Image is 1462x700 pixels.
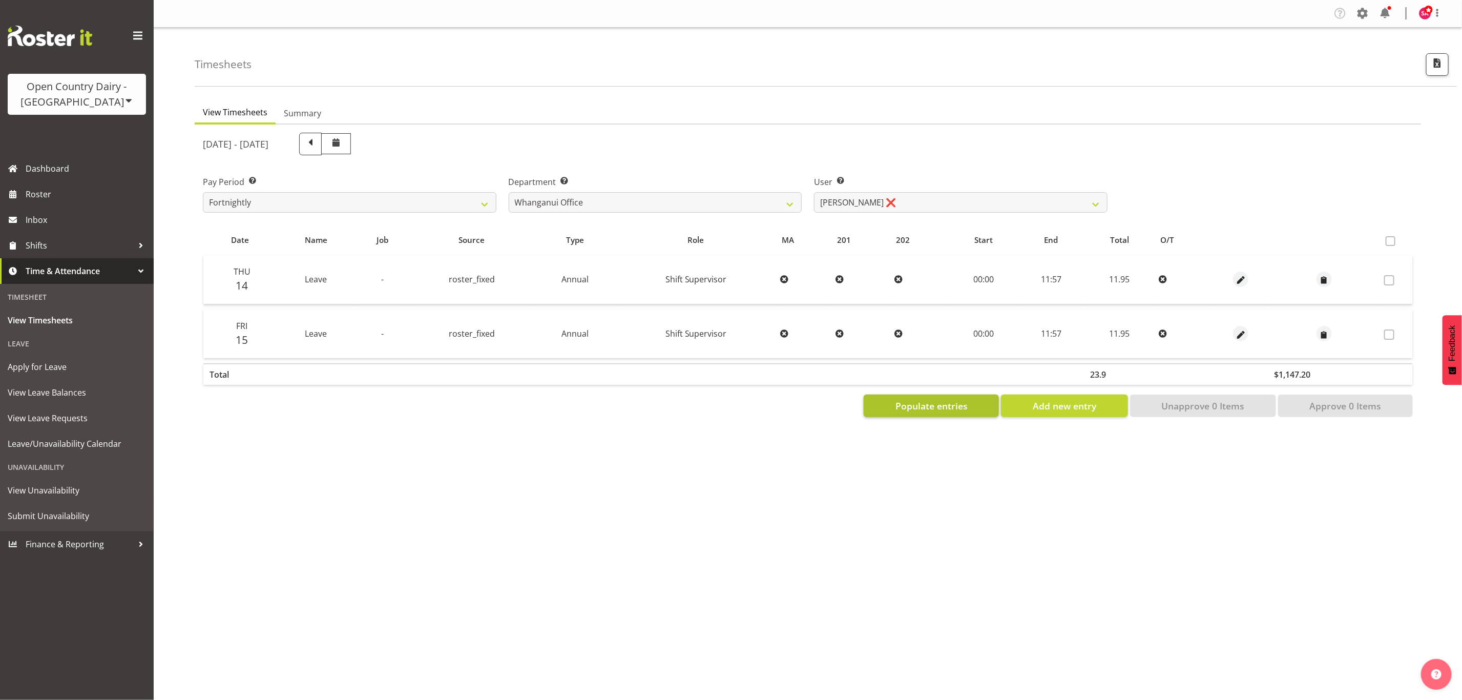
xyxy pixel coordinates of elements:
span: Apply for Leave [8,359,146,375]
span: Job [377,234,388,246]
span: Leave/Unavailability Calendar [8,436,146,451]
span: Start [974,234,993,246]
span: Fri [236,320,247,332]
span: Inbox [26,212,149,228]
span: End [1045,234,1058,246]
td: 00:00 [949,310,1018,358]
span: Shift Supervisor [665,328,727,339]
span: Feedback [1448,325,1457,361]
img: stacey-allen7479.jpg [1419,7,1431,19]
span: roster_fixed [449,328,495,339]
span: Role [688,234,704,246]
button: Export CSV [1426,53,1449,76]
span: O/T [1161,234,1175,246]
span: View Leave Balances [8,385,146,400]
button: Add new entry [1001,395,1127,417]
th: $1,147.20 [1268,363,1380,385]
span: - [381,274,384,285]
h4: Timesheets [195,58,252,70]
label: Pay Period [203,176,496,188]
span: Add new entry [1033,399,1096,413]
td: Annual [534,310,616,358]
span: roster_fixed [449,274,495,285]
span: View Timesheets [8,313,146,328]
span: Total [1110,234,1129,246]
h5: [DATE] - [DATE] [203,138,268,150]
th: Total [203,363,277,385]
span: Finance & Reporting [26,537,133,552]
th: 23.9 [1084,363,1155,385]
span: Shifts [26,238,133,253]
span: Summary [284,107,321,119]
span: Leave [305,328,327,339]
a: View Leave Balances [3,380,151,405]
span: View Leave Requests [8,410,146,426]
span: View Timesheets [203,106,267,118]
span: Populate entries [895,399,968,413]
a: Apply for Leave [3,354,151,380]
td: 00:00 [949,255,1018,304]
span: - [381,328,384,339]
button: Feedback - Show survey [1443,315,1462,385]
td: Annual [534,255,616,304]
span: View Unavailability [8,483,146,498]
span: MA [782,234,795,246]
button: Unapprove 0 Items [1130,395,1276,417]
img: Rosterit website logo [8,26,92,46]
span: 14 [236,278,248,293]
span: Date [231,234,249,246]
td: 11:57 [1018,255,1084,304]
img: help-xxl-2.png [1431,669,1442,680]
td: 11:57 [1018,310,1084,358]
span: Type [566,234,584,246]
button: Populate entries [864,395,999,417]
span: Shift Supervisor [665,274,727,285]
span: Thu [234,266,250,277]
a: View Unavailability [3,478,151,503]
span: Time & Attendance [26,263,133,279]
span: 202 [896,234,910,246]
button: Approve 0 Items [1278,395,1413,417]
span: Approve 0 Items [1309,399,1381,413]
div: Leave [3,333,151,354]
a: View Timesheets [3,307,151,333]
span: Name [305,234,327,246]
a: Submit Unavailability [3,503,151,529]
td: 11.95 [1084,255,1155,304]
span: Unapprove 0 Items [1161,399,1244,413]
a: Leave/Unavailability Calendar [3,431,151,457]
span: Leave [305,274,327,285]
div: Open Country Dairy - [GEOGRAPHIC_DATA] [18,79,136,110]
span: Roster [26,187,149,202]
span: Submit Unavailability [8,508,146,524]
label: Department [509,176,802,188]
div: Unavailability [3,457,151,478]
span: Dashboard [26,161,149,176]
td: 11.95 [1084,310,1155,358]
span: 15 [236,333,248,347]
div: Timesheet [3,286,151,307]
span: Source [459,234,485,246]
a: View Leave Requests [3,405,151,431]
label: User [814,176,1108,188]
span: 201 [838,234,851,246]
